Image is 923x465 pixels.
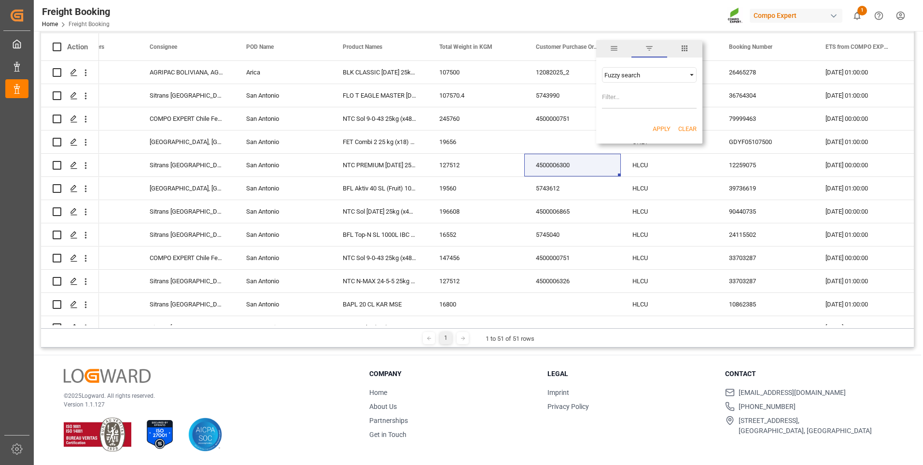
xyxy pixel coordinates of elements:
div: [DATE] 00:00:00 [814,154,910,176]
div: 24115502 [717,223,814,246]
div: 12082025_2 [524,61,621,84]
div: 147456 [428,247,524,269]
div: 196608 [428,200,524,223]
span: ETS from COMPO EXPERT [825,44,890,50]
div: BAPL 20kg (x40) CL MSE [331,316,428,339]
div: San Antonio [235,316,331,339]
a: Privacy Policy [547,403,589,410]
div: Sitrans [GEOGRAPHIC_DATA] [138,223,235,246]
div: BFL Aktiv 40 SL (Fruit) 10L (x60) CL MTO [331,177,428,200]
div: 79999463 [717,107,814,130]
div: 127512 [428,270,524,292]
div: Press SPACE to select this row. [41,200,99,223]
div: COMPO EXPERT Chile Ferti. Ltda [138,107,235,130]
h3: Contact [725,369,891,379]
div: HLCU [621,293,717,316]
div: Press SPACE to select this row. [41,247,99,270]
div: Press SPACE to select this row. [41,177,99,200]
span: Customer Purchase Order Numbers [536,44,601,50]
div: BLK CLASSIC [DATE] 25kg (x42) INT MTO [331,61,428,84]
div: San Antonio [235,270,331,292]
div: [DATE] 01:00:00 [814,270,910,292]
span: columns [667,40,702,58]
div: Press SPACE to select this row. [41,107,99,131]
div: 4500006300 [524,154,621,176]
span: [EMAIL_ADDRESS][DOMAIN_NAME] [739,388,846,398]
div: Sitrans [GEOGRAPHIC_DATA] [138,154,235,176]
div: NTC PREMIUM [DATE] 25kg (x42) WW MTO [331,154,428,176]
div: Sitrans [GEOGRAPHIC_DATA] [138,270,235,292]
div: [DATE] 00:00:00 [814,200,910,223]
div: [GEOGRAPHIC_DATA], [GEOGRAPHIC_DATA] [138,131,235,153]
div: Press SPACE to select this row. [41,131,99,154]
div: [DATE] 01:00:00 [814,131,910,153]
button: Help Center [868,5,890,27]
div: San Antonio [235,223,331,246]
a: Get in Touch [369,431,406,438]
span: [PHONE_NUMBER] [739,402,796,412]
h3: Legal [547,369,713,379]
span: Booking Number [729,44,772,50]
div: Press SPACE to select this row. [41,270,99,293]
div: [GEOGRAPHIC_DATA], [GEOGRAPHIC_DATA]. [138,177,235,200]
span: 1 [857,6,867,15]
div: San Antonio [235,154,331,176]
img: Screenshot%202023-09-29%20at%2010.02.21.png_1712312052.png [727,7,743,24]
div: San Antonio [235,293,331,316]
div: San Antonio [235,131,331,153]
div: 13072112 [717,316,814,339]
div: Press SPACE to select this row. [41,154,99,177]
div: 90440735 [717,200,814,223]
button: Clear [678,124,697,134]
a: Partnerships [369,417,408,424]
div: AGRIPAC BOLIVIANA, AGROINDUSTRIAL S.A. [138,61,235,84]
div: Press SPACE to select this row. [41,61,99,84]
div: San Antonio [235,177,331,200]
div: 10862385 [717,293,814,316]
div: NTC Sol 9-0-43 25kg (x48) INT MSE [331,247,428,269]
div: HLCU [621,177,717,200]
div: NTC N-MAX 24-5-5 25kg (x42) WW MTO [331,270,428,292]
div: 33703287 [717,247,814,269]
div: 12259075 [717,154,814,176]
div: 245760 [428,107,524,130]
span: POD Name [246,44,274,50]
a: Imprint [547,389,569,396]
div: 16552 [428,223,524,246]
span: filter [631,40,667,58]
div: Press SPACE to select this row. [41,84,99,107]
div: Press SPACE to select this row. [41,316,99,339]
div: NTC Sol 9-0-43 25kg (x48) INT MSE [331,107,428,130]
div: BAPL 20 CL KAR MSE [331,293,428,316]
span: Product Names [343,44,382,50]
div: 39736619 [717,177,814,200]
div: HLCU [621,223,717,246]
div: San Antonio [235,107,331,130]
div: 16800 [428,316,524,339]
div: Press SPACE to select this row. [41,223,99,247]
div: 26465278 [717,61,814,84]
div: Sitrans [GEOGRAPHIC_DATA] [138,316,235,339]
div: 16800 [428,293,524,316]
div: [DATE] 01:00:00 [814,84,910,107]
input: Filter Value [602,89,697,109]
button: Apply [653,124,671,134]
h3: Company [369,369,535,379]
div: 5743990 [524,84,621,107]
div: Sitrans [GEOGRAPHIC_DATA] [138,200,235,223]
div: FET Combi 2 25 kg (x18) INT MSE [331,131,428,153]
span: [STREET_ADDRESS], [GEOGRAPHIC_DATA], [GEOGRAPHIC_DATA] [739,416,872,436]
a: About Us [369,403,397,410]
div: GDYF05107500 [717,131,814,153]
p: Version 1.1.127 [64,400,345,409]
div: HLCU [621,247,717,269]
span: Consignee [150,44,177,50]
div: [DATE] 01:00:00 [814,316,910,339]
button: show 1 new notifications [846,5,868,27]
div: Filtering operator [602,67,697,83]
div: Press SPACE to select this row. [41,293,99,316]
div: 19656 [428,131,524,153]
